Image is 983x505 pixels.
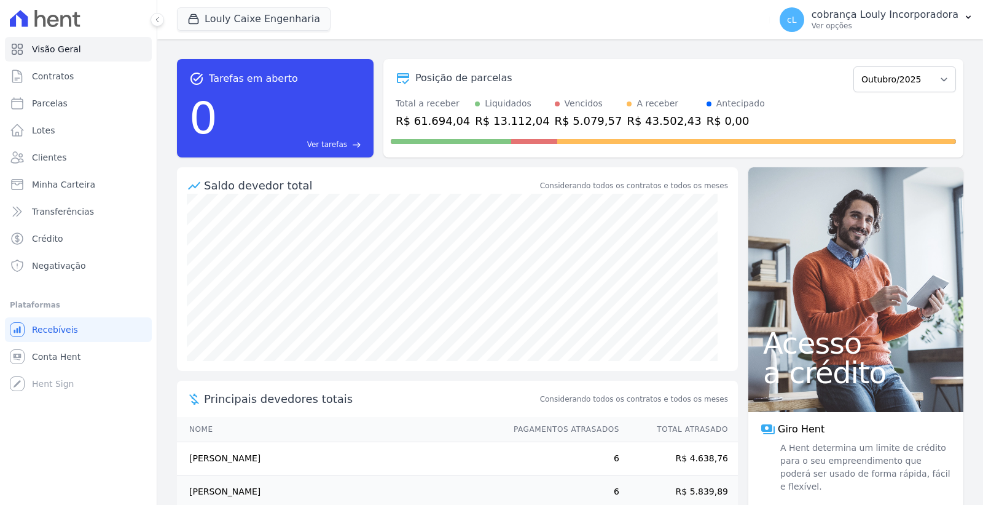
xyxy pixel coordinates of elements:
[32,205,94,218] span: Transferências
[5,118,152,143] a: Lotes
[475,113,549,129] div: R$ 13.112,04
[5,199,152,224] a: Transferências
[32,260,86,272] span: Negativação
[5,91,152,116] a: Parcelas
[5,64,152,89] a: Contratos
[770,2,983,37] button: cL cobrança Louly Incorporadora Ver opções
[5,145,152,170] a: Clientes
[396,97,470,110] div: Total a receber
[502,442,620,475] td: 6
[10,298,147,312] div: Plataformas
[5,226,152,251] a: Crédito
[222,139,361,150] a: Ver tarefas east
[32,233,63,245] span: Crédito
[32,43,81,55] span: Visão Geral
[620,442,738,475] td: R$ 4.638,76
[189,86,217,150] div: 0
[396,113,470,129] div: R$ 61.694,04
[5,253,152,278] a: Negativação
[555,113,622,129] div: R$ 5.079,57
[485,97,531,110] div: Liquidados
[32,97,68,109] span: Parcelas
[778,422,824,437] span: Giro Hent
[32,124,55,137] span: Lotes
[177,442,502,475] td: [PERSON_NAME]
[352,140,361,149] span: east
[5,172,152,197] a: Minha Carteira
[540,180,728,191] div: Considerando todos os contratos e todos os meses
[787,15,797,24] span: cL
[778,442,951,493] span: A Hent determina um limite de crédito para o seu empreendimento que poderá ser usado de forma ráp...
[763,358,949,388] span: a crédito
[627,113,701,129] div: R$ 43.502,43
[540,394,728,405] span: Considerando todos os contratos e todos os meses
[763,328,949,358] span: Acesso
[189,71,204,86] span: task_alt
[565,97,603,110] div: Vencidos
[177,7,331,31] button: Louly Caixe Engenharia
[32,178,95,191] span: Minha Carteira
[32,324,78,336] span: Recebíveis
[204,391,538,407] span: Principais devedores totais
[5,37,152,62] a: Visão Geral
[177,417,502,442] th: Nome
[32,70,74,82] span: Contratos
[716,97,765,110] div: Antecipado
[5,344,152,369] a: Conta Hent
[707,113,765,129] div: R$ 0,00
[812,9,958,21] p: cobrança Louly Incorporadora
[32,351,80,363] span: Conta Hent
[307,139,347,150] span: Ver tarefas
[32,151,66,164] span: Clientes
[209,71,298,86] span: Tarefas em aberto
[812,21,958,31] p: Ver opções
[415,71,512,85] div: Posição de parcelas
[502,417,620,442] th: Pagamentos Atrasados
[620,417,738,442] th: Total Atrasado
[204,177,538,194] div: Saldo devedor total
[636,97,678,110] div: A receber
[5,317,152,342] a: Recebíveis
